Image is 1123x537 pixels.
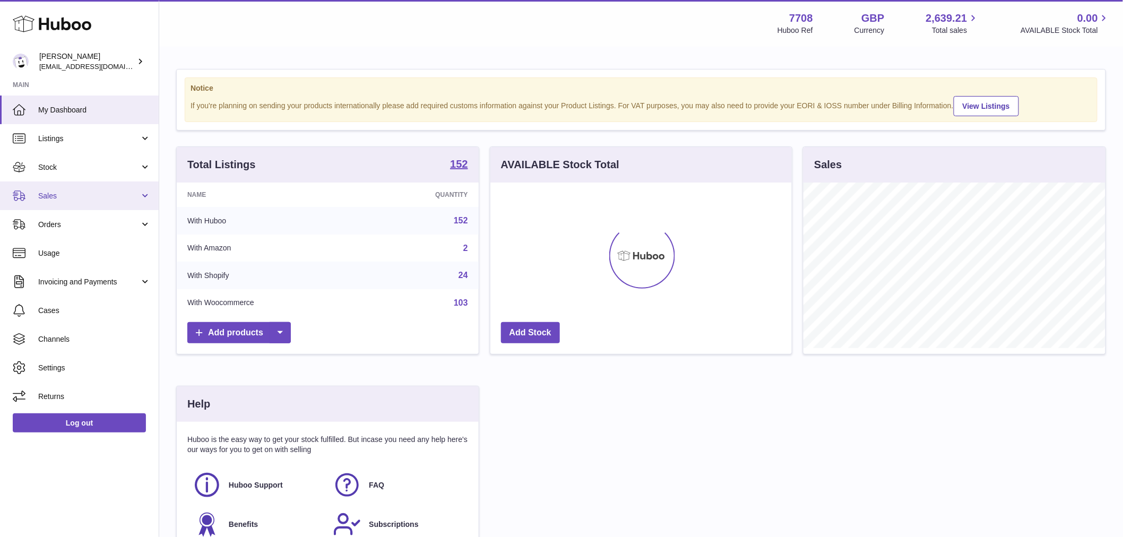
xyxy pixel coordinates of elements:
[1077,11,1098,25] span: 0.00
[364,183,479,207] th: Quantity
[1021,25,1110,36] span: AVAILABLE Stock Total
[1021,11,1110,36] a: 0.00 AVAILABLE Stock Total
[229,480,283,490] span: Huboo Support
[38,162,140,172] span: Stock
[459,271,468,280] a: 24
[932,25,979,36] span: Total sales
[177,235,364,262] td: With Amazon
[13,413,146,432] a: Log out
[454,298,468,307] a: 103
[187,158,256,172] h3: Total Listings
[13,54,29,70] img: internalAdmin-7708@internal.huboo.com
[778,25,813,36] div: Huboo Ref
[854,25,885,36] div: Currency
[38,277,140,287] span: Invoicing and Payments
[861,11,884,25] strong: GBP
[187,435,468,455] p: Huboo is the easy way to get your stock fulfilled. But incase you need any help here's our ways f...
[38,392,151,402] span: Returns
[39,62,156,71] span: [EMAIL_ADDRESS][DOMAIN_NAME]
[463,244,468,253] a: 2
[187,322,291,344] a: Add products
[38,248,151,258] span: Usage
[38,105,151,115] span: My Dashboard
[229,519,258,530] span: Benefits
[38,363,151,373] span: Settings
[501,322,560,344] a: Add Stock
[333,471,462,499] a: FAQ
[39,51,135,72] div: [PERSON_NAME]
[177,262,364,289] td: With Shopify
[926,11,980,36] a: 2,639.21 Total sales
[369,519,418,530] span: Subscriptions
[177,207,364,235] td: With Huboo
[450,159,468,171] a: 152
[369,480,384,490] span: FAQ
[454,216,468,225] a: 152
[450,159,468,169] strong: 152
[38,334,151,344] span: Channels
[38,306,151,316] span: Cases
[814,158,842,172] h3: Sales
[38,191,140,201] span: Sales
[38,220,140,230] span: Orders
[926,11,967,25] span: 2,639.21
[789,11,813,25] strong: 7708
[954,96,1019,116] a: View Listings
[177,183,364,207] th: Name
[177,289,364,317] td: With Woocommerce
[38,134,140,144] span: Listings
[187,397,210,411] h3: Help
[191,94,1092,116] div: If you're planning on sending your products internationally please add required customs informati...
[501,158,619,172] h3: AVAILABLE Stock Total
[191,83,1092,93] strong: Notice
[193,471,322,499] a: Huboo Support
